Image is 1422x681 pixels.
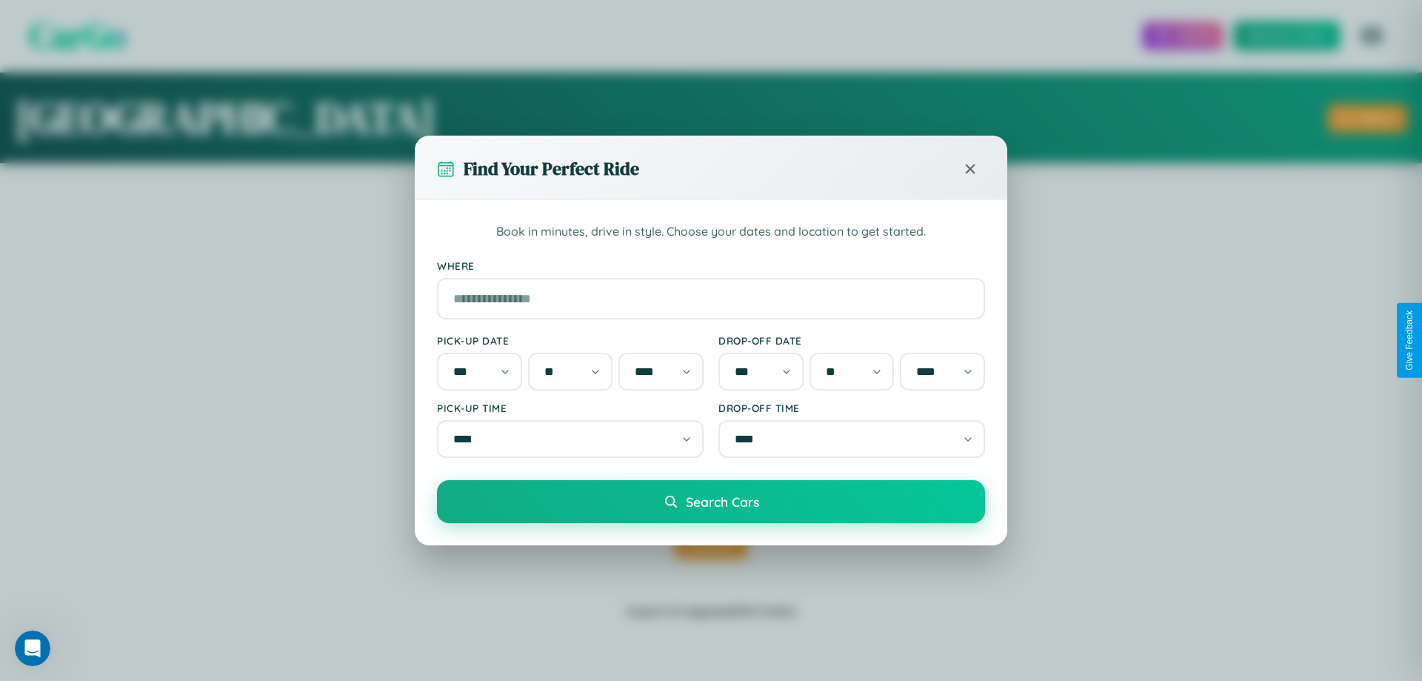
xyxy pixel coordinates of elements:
[437,480,985,523] button: Search Cars
[464,156,639,181] h3: Find Your Perfect Ride
[718,334,985,347] label: Drop-off Date
[437,222,985,242] p: Book in minutes, drive in style. Choose your dates and location to get started.
[437,334,704,347] label: Pick-up Date
[437,259,985,272] label: Where
[437,402,704,414] label: Pick-up Time
[718,402,985,414] label: Drop-off Time
[686,494,759,510] span: Search Cars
